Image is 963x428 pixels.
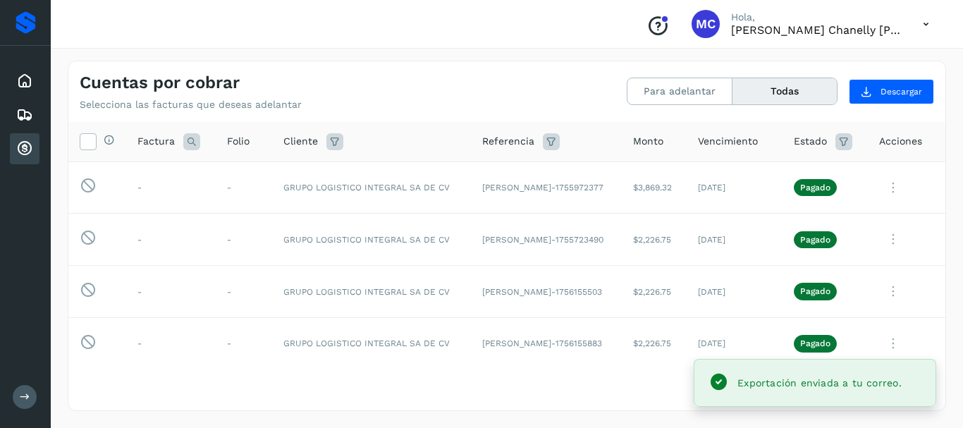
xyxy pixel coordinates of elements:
td: GRUPO LOGISTICO INTEGRAL SA DE CV [272,214,471,266]
td: [DATE] [687,266,783,318]
td: $2,226.75 [622,317,686,369]
div: Embarques [10,99,39,130]
td: $2,226.75 [622,266,686,318]
div: Cuentas por cobrar [10,133,39,164]
p: Hola, [731,11,900,23]
td: [DATE] [687,214,783,266]
td: GRUPO LOGISTICO INTEGRAL SA DE CV [272,161,471,214]
span: Exportación enviada a tu correo. [737,377,902,389]
td: - [126,317,216,369]
td: - [126,161,216,214]
td: [PERSON_NAME]-1755723490 [471,214,622,266]
td: [PERSON_NAME]-1755972377 [471,161,622,214]
td: [DATE] [687,317,783,369]
td: $2,226.75 [622,214,686,266]
td: - [216,161,272,214]
p: Selecciona las facturas que deseas adelantar [80,99,302,111]
span: Vencimiento [698,134,758,149]
td: - [216,317,272,369]
td: [DATE] [687,161,783,214]
td: - [126,266,216,318]
h4: Cuentas por cobrar [80,73,240,93]
p: Pagado [800,183,830,192]
span: Monto [633,134,663,149]
td: - [216,214,272,266]
p: Monica Chanelly Pérez Avendaño [731,23,900,37]
span: Descargar [881,85,922,98]
p: Pagado [800,235,830,245]
td: - [126,214,216,266]
span: Cliente [283,134,318,149]
span: Acciones [879,134,922,149]
td: [PERSON_NAME]-1756155503 [471,266,622,318]
button: Todas [732,78,837,104]
td: $3,869.32 [622,161,686,214]
button: Para adelantar [627,78,732,104]
td: [PERSON_NAME]-1756155883 [471,317,622,369]
span: Estado [794,134,827,149]
p: Pagado [800,338,830,348]
td: GRUPO LOGISTICO INTEGRAL SA DE CV [272,317,471,369]
span: Referencia [482,134,534,149]
td: - [216,266,272,318]
span: Folio [227,134,250,149]
button: Descargar [849,79,934,104]
div: Inicio [10,66,39,97]
td: GRUPO LOGISTICO INTEGRAL SA DE CV [272,266,471,318]
span: Factura [137,134,175,149]
p: Pagado [800,286,830,296]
